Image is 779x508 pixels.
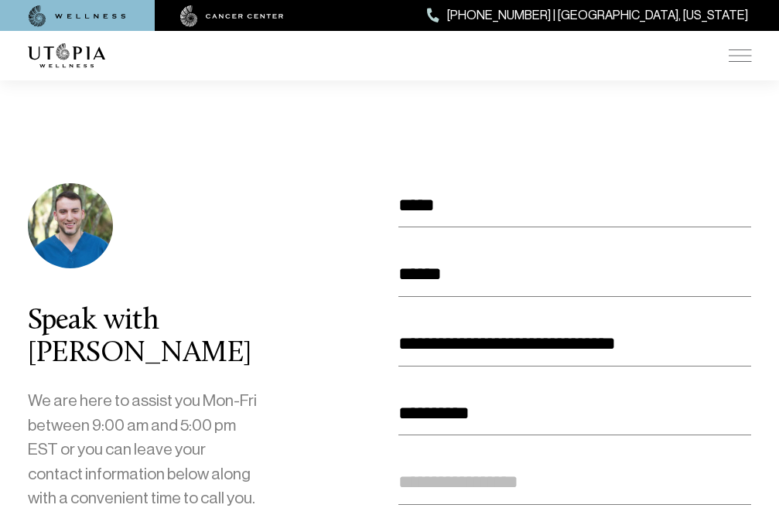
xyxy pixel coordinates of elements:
img: logo [28,43,105,68]
img: icon-hamburger [729,49,752,62]
span: [PHONE_NUMBER] | [GEOGRAPHIC_DATA], [US_STATE] [447,5,748,26]
img: photo [28,183,113,268]
div: Speak with [PERSON_NAME] [28,305,257,370]
img: wellness [29,5,126,27]
a: [PHONE_NUMBER] | [GEOGRAPHIC_DATA], [US_STATE] [427,5,748,26]
img: cancer center [180,5,284,27]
